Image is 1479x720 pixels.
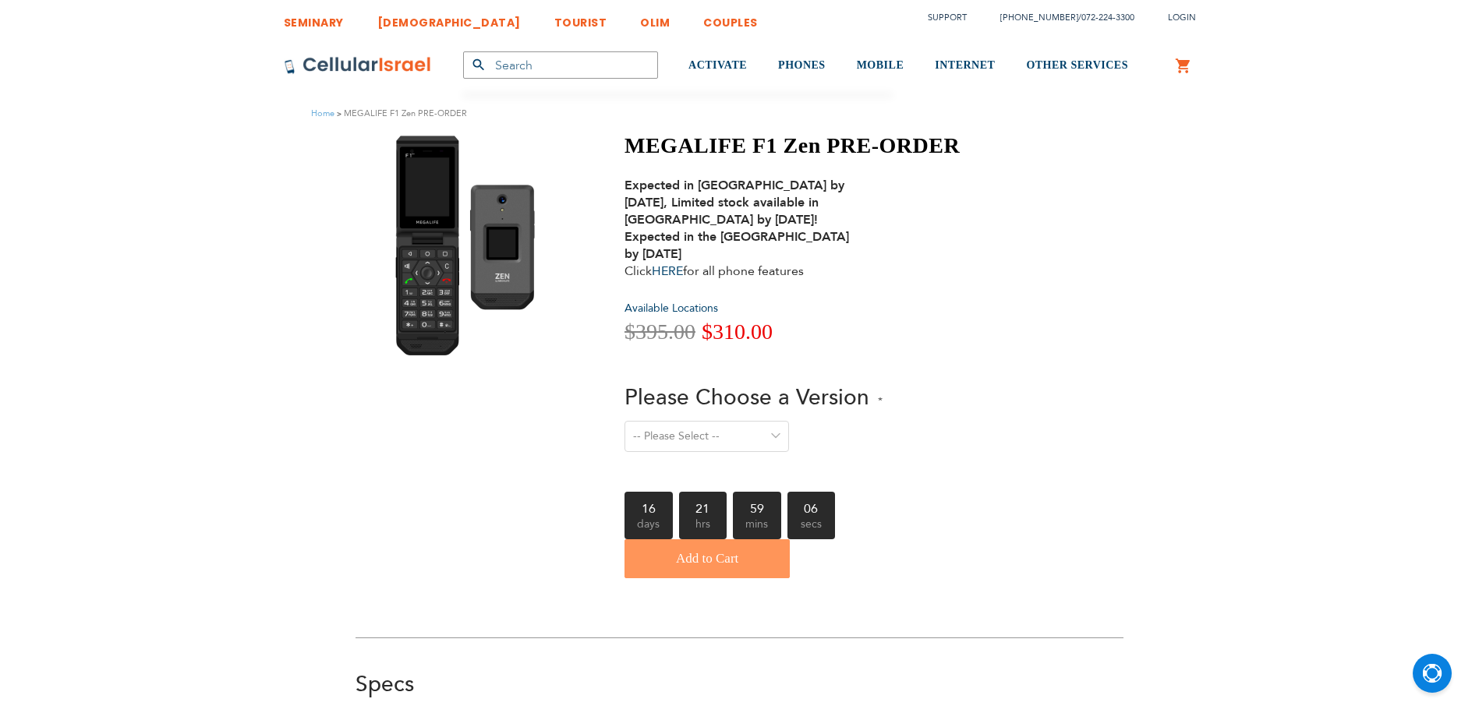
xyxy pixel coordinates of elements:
span: secs [787,515,836,539]
a: OLIM [640,4,670,33]
a: ACTIVATE [688,37,747,95]
a: Home [311,108,334,119]
span: $395.00 [625,319,695,344]
a: Support [928,12,967,23]
a: SEMINARY [284,4,344,33]
a: 072-224-3300 [1081,12,1134,23]
b: 21 [679,492,727,515]
img: Cellular Israel Logo [284,56,432,75]
a: OTHER SERVICES [1026,37,1128,95]
strong: Expected in [GEOGRAPHIC_DATA] by [DATE], Limited stock available in [GEOGRAPHIC_DATA] by [DATE]! ... [625,177,849,263]
span: $310.00 [702,319,773,344]
span: Login [1168,12,1196,23]
li: MEGALIFE F1 Zen PRE-ORDER [334,106,467,121]
span: mins [733,515,781,539]
a: TOURIST [554,4,607,33]
span: MOBILE [857,59,904,71]
span: PHONES [778,59,826,71]
li: / [985,6,1134,29]
a: HERE [652,263,683,280]
a: Available Locations [625,301,718,316]
b: 06 [787,492,836,515]
span: hrs [679,515,727,539]
div: Click for all phone features [625,177,866,280]
a: Specs [356,669,414,699]
a: COUPLES [703,4,758,33]
img: MEGALIFE F1 Zen PRE-ORDER [384,132,554,358]
b: 59 [733,492,781,515]
a: INTERNET [935,37,995,95]
h1: MEGALIFE F1 Zen PRE-ORDER [625,132,960,159]
a: [DEMOGRAPHIC_DATA] [377,4,521,33]
a: [PHONE_NUMBER] [1000,12,1078,23]
a: PHONES [778,37,826,95]
b: 16 [625,492,673,515]
a: MOBILE [857,37,904,95]
span: INTERNET [935,59,995,71]
span: Please Choose a Version [625,383,869,412]
span: OTHER SERVICES [1026,59,1128,71]
span: days [625,515,673,539]
span: ACTIVATE [688,59,747,71]
input: Search [463,51,658,79]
